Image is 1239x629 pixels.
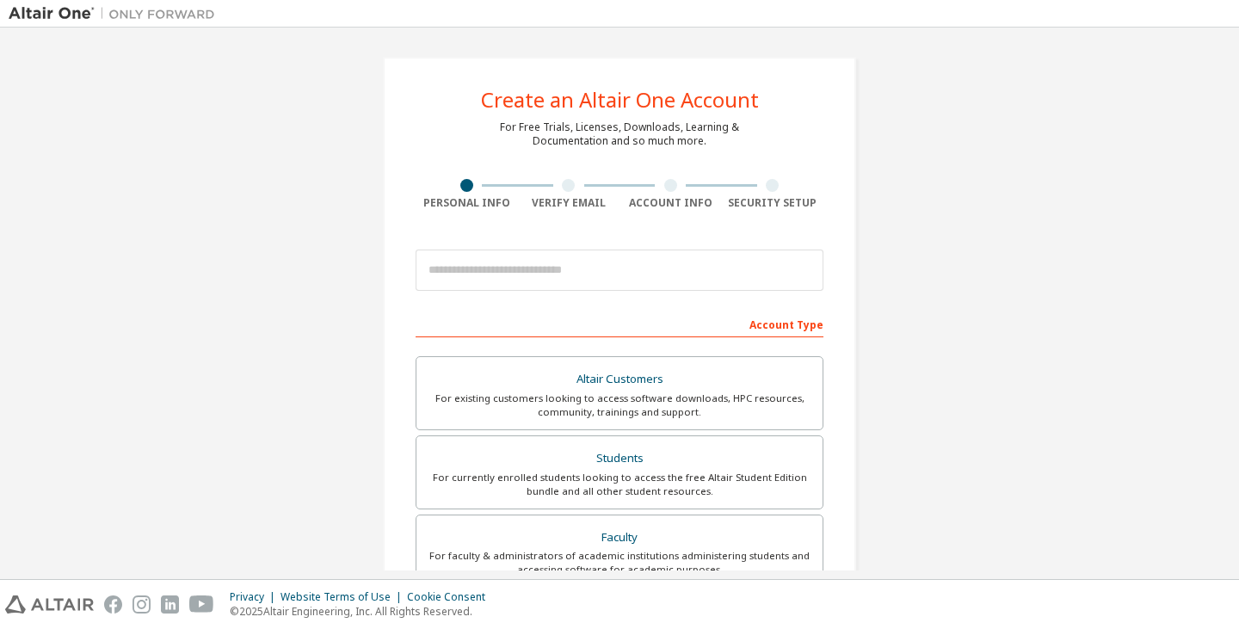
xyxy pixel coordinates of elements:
p: © 2025 Altair Engineering, Inc. All Rights Reserved. [230,604,496,619]
div: For Free Trials, Licenses, Downloads, Learning & Documentation and so much more. [500,120,739,148]
div: Verify Email [518,196,620,210]
div: Security Setup [722,196,824,210]
div: Personal Info [416,196,518,210]
div: Account Type [416,310,823,337]
img: youtube.svg [189,595,214,614]
div: Faculty [427,526,812,550]
div: Account Info [619,196,722,210]
div: Privacy [230,590,280,604]
img: instagram.svg [133,595,151,614]
img: Altair One [9,5,224,22]
div: Website Terms of Use [280,590,407,604]
div: For faculty & administrators of academic institutions administering students and accessing softwa... [427,549,812,577]
img: altair_logo.svg [5,595,94,614]
div: Students [427,447,812,471]
div: Cookie Consent [407,590,496,604]
img: facebook.svg [104,595,122,614]
div: For currently enrolled students looking to access the free Altair Student Edition bundle and all ... [427,471,812,498]
div: For existing customers looking to access software downloads, HPC resources, community, trainings ... [427,392,812,419]
div: Create an Altair One Account [481,89,759,110]
img: linkedin.svg [161,595,179,614]
div: Altair Customers [427,367,812,392]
